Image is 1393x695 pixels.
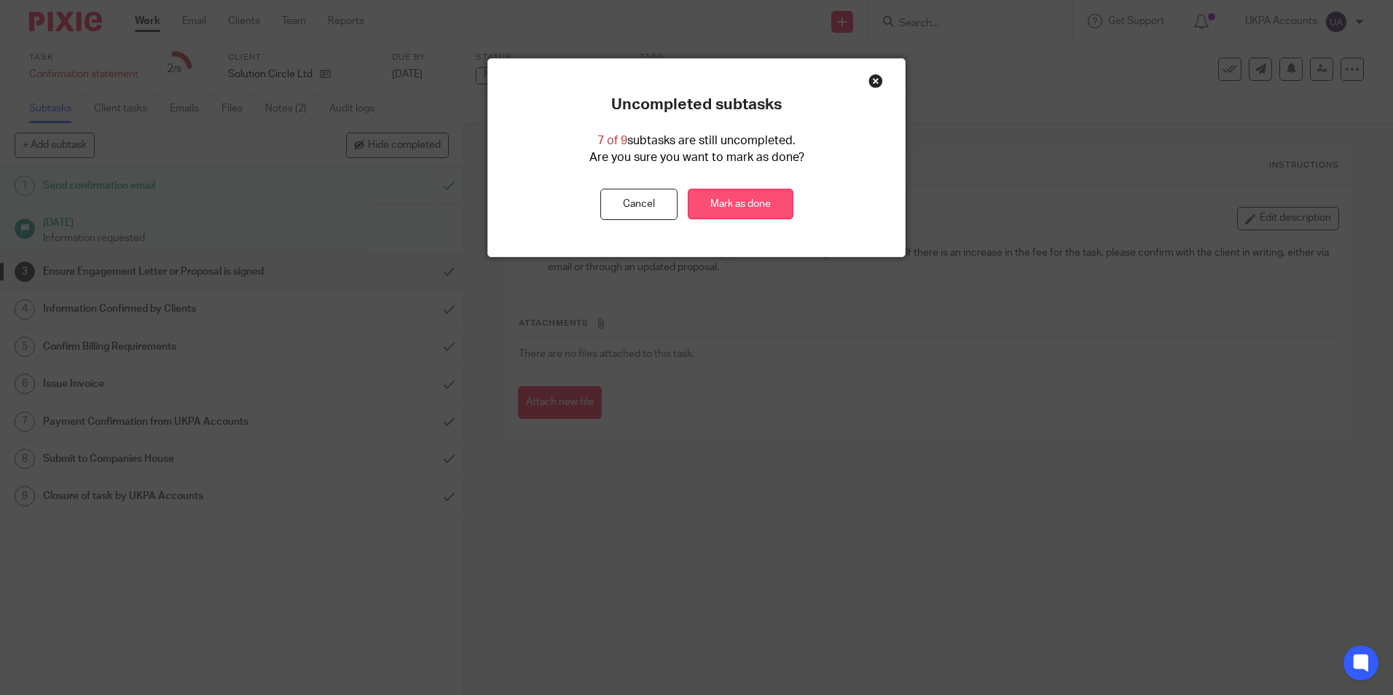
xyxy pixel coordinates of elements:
[589,149,804,166] p: Are you sure you want to mark as done?
[597,135,627,146] span: 7 of 9
[600,189,678,220] button: Cancel
[611,95,782,114] p: Uncompleted subtasks
[688,189,793,220] a: Mark as done
[868,74,883,88] div: Close this dialog window
[597,133,796,149] p: subtasks are still uncompleted.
